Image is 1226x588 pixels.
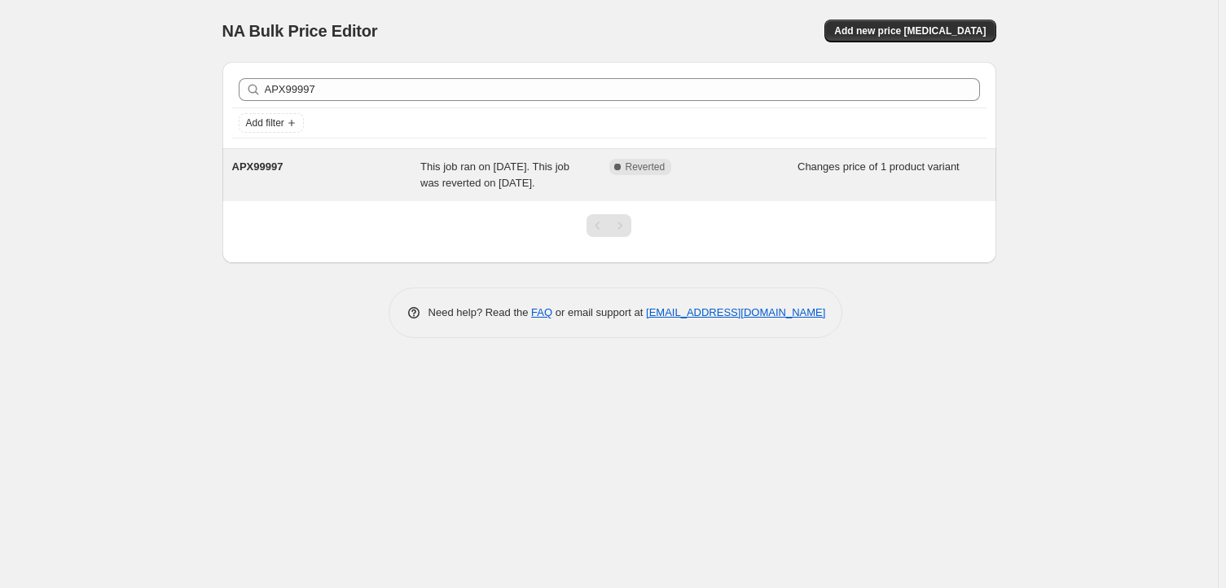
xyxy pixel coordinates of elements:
[246,116,284,129] span: Add filter
[552,306,646,318] span: or email support at
[834,24,986,37] span: Add new price [MEDICAL_DATA]
[824,20,995,42] button: Add new price [MEDICAL_DATA]
[428,306,532,318] span: Need help? Read the
[587,214,631,237] nav: Pagination
[626,160,666,173] span: Reverted
[239,113,304,133] button: Add filter
[232,160,283,173] span: APX99997
[798,160,960,173] span: Changes price of 1 product variant
[420,160,569,189] span: This job ran on [DATE]. This job was reverted on [DATE].
[531,306,552,318] a: FAQ
[646,306,825,318] a: [EMAIL_ADDRESS][DOMAIN_NAME]
[222,22,378,40] span: NA Bulk Price Editor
